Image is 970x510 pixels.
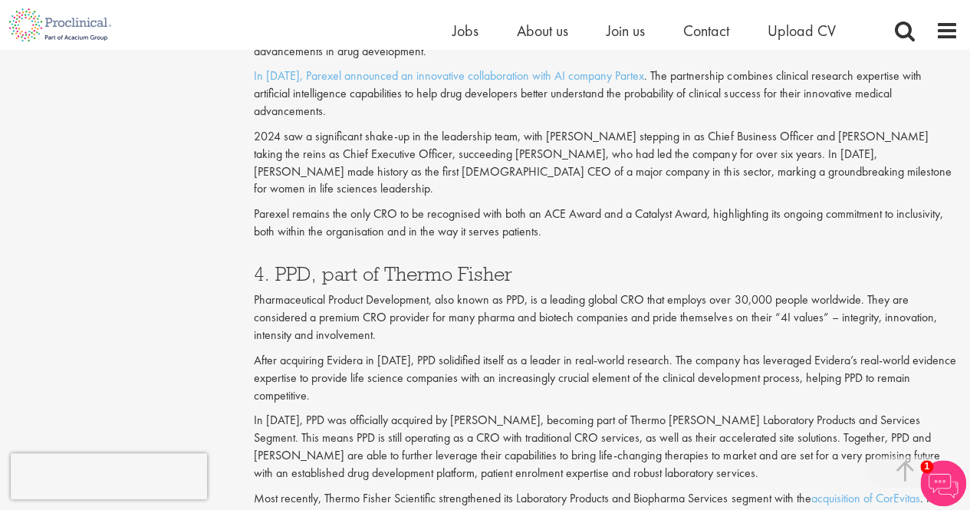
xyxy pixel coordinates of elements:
[683,21,729,41] a: Contact
[517,21,568,41] a: About us
[452,21,478,41] a: Jobs
[254,206,958,241] p: Parexel remains the only CRO to be recognised with both an ACE Award and a Catalyst Award, highli...
[254,264,958,284] h3: 4. PPD, part of Thermo Fisher
[920,460,933,473] span: 1
[768,21,836,41] a: Upload CV
[254,128,958,198] p: 2024 saw a significant shake-up in the leadership team, with [PERSON_NAME] stepping in as Chief B...
[254,352,958,405] p: After acquiring Evidera in [DATE], PPD solidified itself as a leader in real-world research. The ...
[254,67,644,84] a: In [DATE], Parexel announced an innovative collaboration with AI company Partex
[811,490,919,506] a: acquisition of CorEvitas
[254,67,958,120] p: . The partnership combines clinical research expertise with artificial intelligence capabilities ...
[607,21,645,41] a: Join us
[254,412,958,482] p: In [DATE], PPD was officially acquired by [PERSON_NAME], becoming part of Thermo [PERSON_NAME] La...
[11,453,207,499] iframe: reCAPTCHA
[254,291,958,344] p: Pharmaceutical Product Development, also known as PPD, is a leading global CRO that employs over ...
[920,460,966,506] img: Chatbot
